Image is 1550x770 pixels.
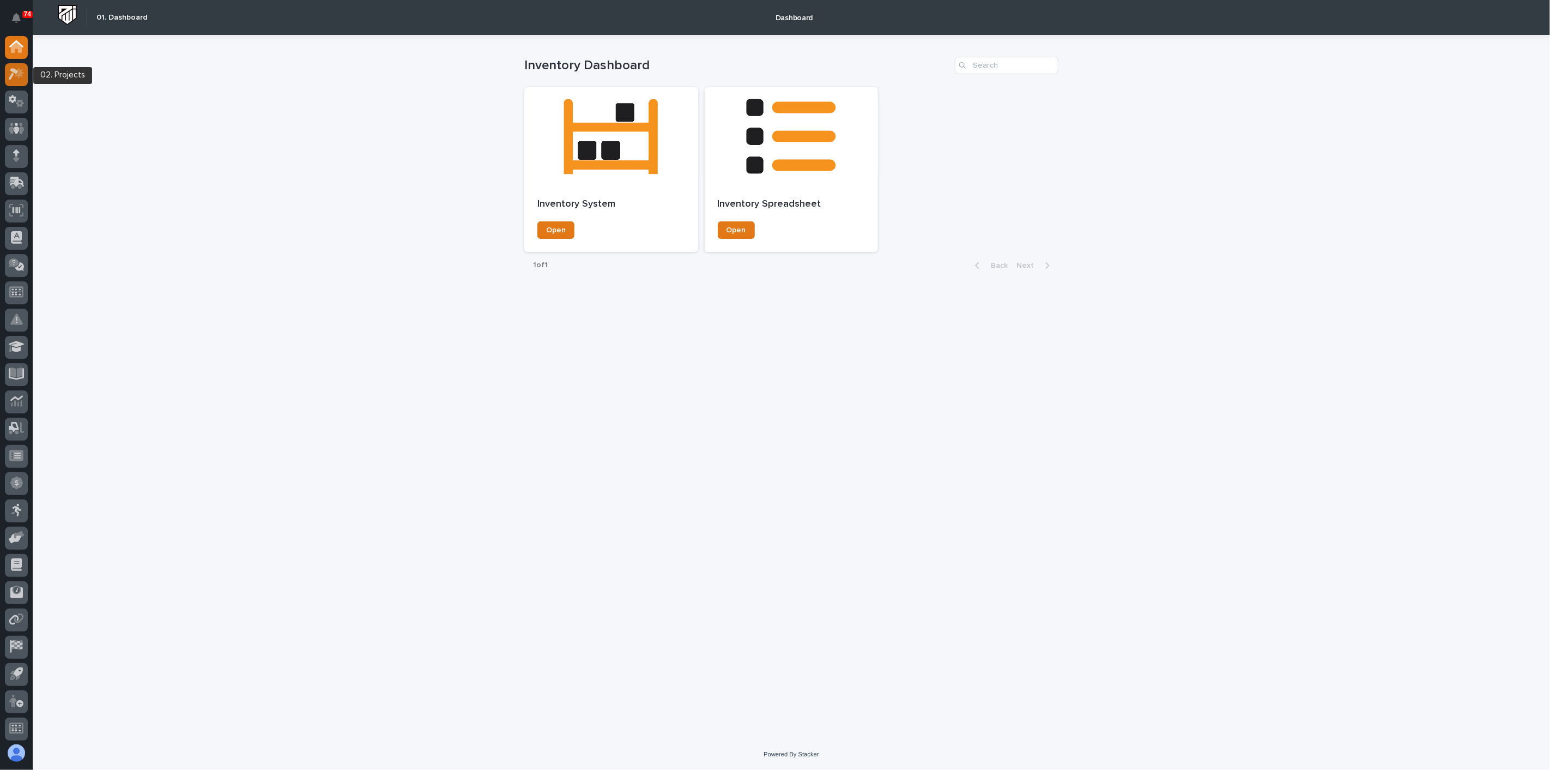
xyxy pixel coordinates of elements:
a: Powered By Stacker [764,751,819,757]
div: Notifications74 [14,13,28,31]
p: Inventory System [537,198,685,210]
h1: Inventory Dashboard [524,58,950,74]
a: Inventory SystemOpen [524,87,698,252]
input: Search [955,57,1058,74]
p: Inventory Spreadsheet [718,198,865,210]
span: Open [726,226,746,234]
button: Next [1012,261,1058,270]
p: 1 of 1 [524,252,556,279]
span: Open [546,226,566,234]
button: Back [966,261,1012,270]
span: Back [984,262,1008,269]
h2: 01. Dashboard [96,13,147,22]
a: Open [537,221,574,239]
a: Inventory SpreadsheetOpen [705,87,879,252]
p: 74 [24,10,31,18]
img: Workspace Logo [57,5,77,25]
span: Next [1016,262,1040,269]
button: users-avatar [5,742,28,765]
button: Notifications [5,7,28,29]
a: Open [718,221,755,239]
